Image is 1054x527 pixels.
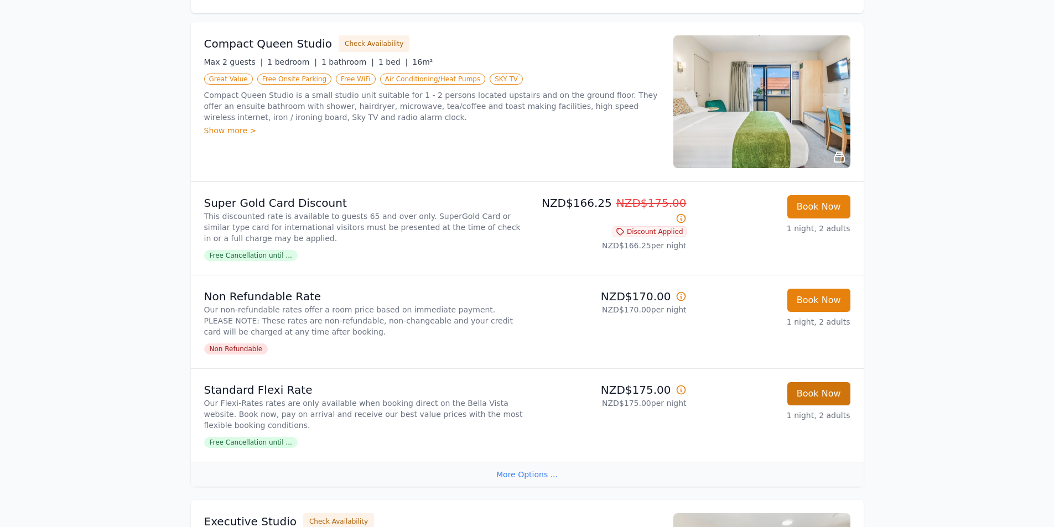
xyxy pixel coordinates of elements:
[204,74,253,85] span: Great Value
[532,398,687,409] p: NZD$175.00 per night
[204,304,523,337] p: Our non-refundable rates offer a room price based on immediate payment. PLEASE NOTE: These rates ...
[490,74,523,85] span: SKY TV
[204,195,523,211] p: Super Gold Card Discount
[787,195,850,218] button: Book Now
[204,90,660,123] p: Compact Queen Studio is a small studio unit suitable for 1 - 2 persons located upstairs and on th...
[204,289,523,304] p: Non Refundable Rate
[204,36,333,51] h3: Compact Queen Studio
[532,240,687,251] p: NZD$166.25 per night
[695,223,850,234] p: 1 night, 2 adults
[695,410,850,421] p: 1 night, 2 adults
[380,74,486,85] span: Air Conditioning/Heat Pumps
[267,58,317,66] span: 1 bedroom |
[616,196,687,210] span: NZD$175.00
[787,382,850,405] button: Book Now
[532,195,687,226] p: NZD$166.25
[532,382,687,398] p: NZD$175.00
[412,58,433,66] span: 16m²
[378,58,408,66] span: 1 bed |
[204,398,523,431] p: Our Flexi-Rates rates are only available when booking direct on the Bella Vista website. Book now...
[204,343,268,354] span: Non Refundable
[204,437,298,448] span: Free Cancellation until ...
[695,316,850,327] p: 1 night, 2 adults
[204,211,523,244] p: This discounted rate is available to guests 65 and over only. SuperGold Card or similar type card...
[204,382,523,398] p: Standard Flexi Rate
[787,289,850,312] button: Book Now
[204,58,263,66] span: Max 2 guests |
[204,125,660,136] div: Show more >
[204,250,298,261] span: Free Cancellation until ...
[321,58,374,66] span: 1 bathroom |
[612,226,687,237] span: Discount Applied
[532,304,687,315] p: NZD$170.00 per night
[336,74,376,85] span: Free WiFi
[257,74,331,85] span: Free Onsite Parking
[339,35,409,52] button: Check Availability
[532,289,687,304] p: NZD$170.00
[191,462,864,487] div: More Options ...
